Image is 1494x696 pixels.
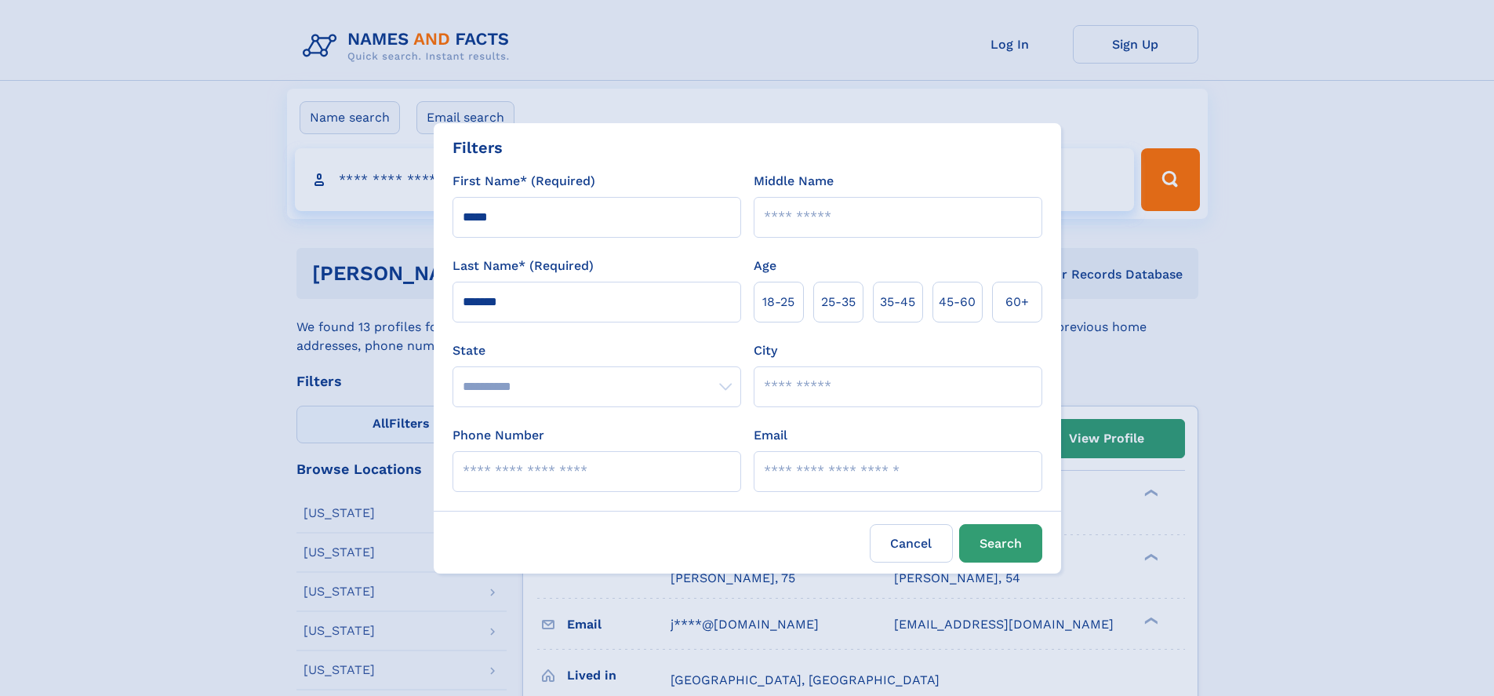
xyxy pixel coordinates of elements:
[880,293,915,312] span: 35‑45
[453,136,503,159] div: Filters
[821,293,856,312] span: 25‑35
[1005,293,1029,312] span: 60+
[959,524,1042,563] button: Search
[453,172,595,191] label: First Name* (Required)
[453,426,544,445] label: Phone Number
[870,524,953,563] label: Cancel
[754,341,777,360] label: City
[754,426,787,445] label: Email
[754,172,834,191] label: Middle Name
[939,293,976,312] span: 45‑60
[453,257,594,275] label: Last Name* (Required)
[754,257,776,275] label: Age
[762,293,794,312] span: 18‑25
[453,341,741,360] label: State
